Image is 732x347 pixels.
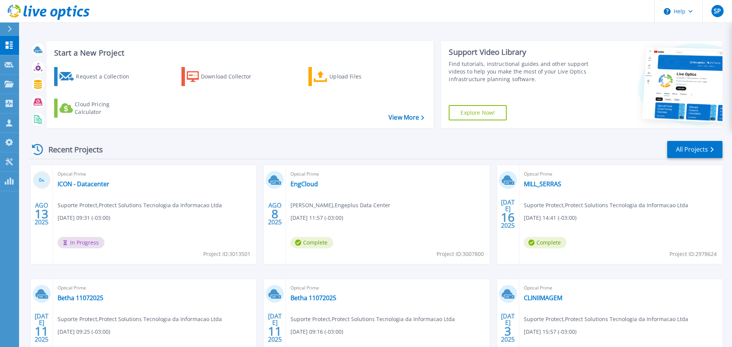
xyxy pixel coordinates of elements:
span: [PERSON_NAME] , Engeplus Data Center [291,201,390,209]
span: Project ID: 3013501 [203,250,250,258]
div: Recent Projects [29,140,113,159]
h3: 0 [33,176,51,185]
span: Optical Prime [524,170,718,178]
a: CLINIIMAGEM [524,294,562,302]
div: Find tutorials, instructional guides and other support videos to help you make the most of your L... [449,60,592,83]
span: Project ID: 3007800 [437,250,484,258]
span: 16 [501,214,515,221]
span: 3 [504,328,511,334]
span: Suporte Protect , Protect Solutions Tecnologia da Informacao Ltda [524,201,688,209]
div: Download Collector [201,69,262,84]
div: AGO 2025 [268,200,282,228]
div: [DATE] 2025 [268,314,282,342]
span: 8 [271,211,278,217]
a: Explore Now! [449,105,507,120]
a: Upload Files [308,67,393,86]
div: [DATE] 2025 [501,200,515,228]
div: Upload Files [329,69,390,84]
a: ICON - Datacenter [58,180,109,188]
span: [DATE] 09:16 (-03:00) [291,328,343,336]
span: Project ID: 2978624 [669,250,717,258]
span: [DATE] 14:41 (-03:00) [524,214,576,222]
span: Suporte Protect , Protect Solutions Tecnologia da Informacao Ltda [291,315,455,323]
a: Cloud Pricing Calculator [54,99,139,118]
span: Suporte Protect , Protect Solutions Tecnologia da Informacao Ltda [58,315,222,323]
span: Complete [524,237,567,248]
h3: Start a New Project [54,49,424,57]
span: Optical Prime [58,170,252,178]
span: Complete [291,237,333,248]
span: 11 [35,328,48,334]
a: MILL_SERRAS [524,180,561,188]
span: SP [714,8,721,14]
a: EngCloud [291,180,318,188]
span: 13 [35,211,48,217]
div: Support Video Library [449,47,592,57]
a: Download Collector [181,67,266,86]
span: [DATE] 09:25 (-03:00) [58,328,110,336]
div: AGO 2025 [34,200,49,228]
span: Suporte Protect , Protect Solutions Tecnologia da Informacao Ltda [524,315,688,323]
span: Optical Prime [291,284,485,292]
span: Optical Prime [291,170,485,178]
a: Request a Collection [54,67,139,86]
span: In Progress [58,237,104,248]
div: Cloud Pricing Calculator [75,101,136,116]
div: [DATE] 2025 [34,314,49,342]
span: Optical Prime [524,284,718,292]
span: Optical Prime [58,284,252,292]
span: Suporte Protect , Protect Solutions Tecnologia da Informacao Ltda [58,201,222,209]
span: % [42,178,44,182]
div: [DATE] 2025 [501,314,515,342]
span: [DATE] 15:57 (-03:00) [524,328,576,336]
a: All Projects [667,141,722,158]
a: View More [388,114,424,121]
div: Request a Collection [76,69,137,84]
span: 11 [268,328,282,334]
span: [DATE] 11:57 (-03:00) [291,214,343,222]
a: Betha 11072025 [291,294,336,302]
span: [DATE] 09:31 (-03:00) [58,214,110,222]
a: Betha 11072025 [58,294,103,302]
